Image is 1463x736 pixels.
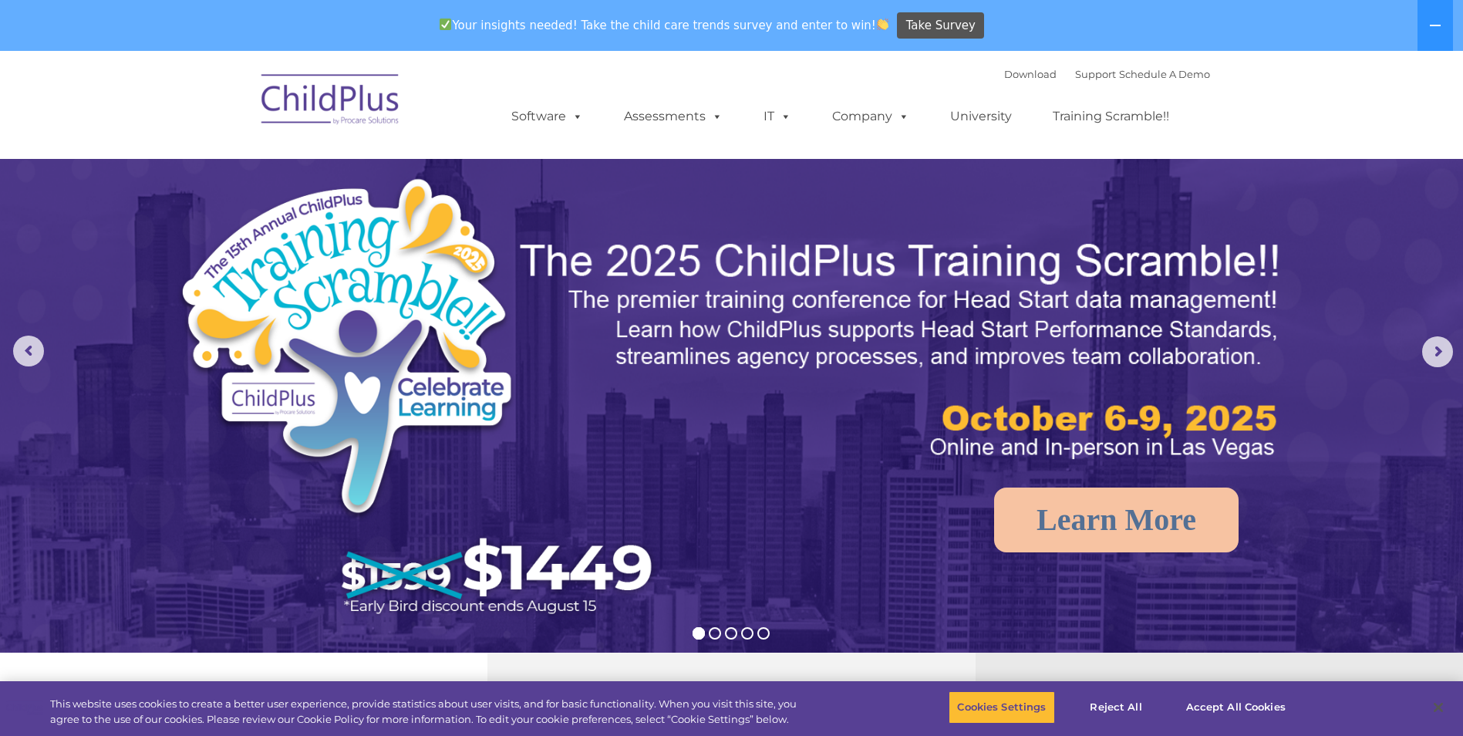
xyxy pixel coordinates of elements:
[1004,68,1210,80] font: |
[748,101,807,132] a: IT
[949,691,1054,724] button: Cookies Settings
[935,101,1027,132] a: University
[897,12,984,39] a: Take Survey
[254,63,408,140] img: ChildPlus by Procare Solutions
[877,19,888,30] img: 👏
[1068,691,1165,724] button: Reject All
[1178,691,1294,724] button: Accept All Cookies
[1004,68,1057,80] a: Download
[994,488,1239,552] a: Learn More
[1119,68,1210,80] a: Schedule A Demo
[608,101,738,132] a: Assessments
[1075,68,1116,80] a: Support
[50,697,804,727] div: This website uses cookies to create a better user experience, provide statistics about user visit...
[817,101,925,132] a: Company
[906,12,976,39] span: Take Survey
[1421,690,1455,724] button: Close
[214,102,261,113] span: Last name
[1037,101,1185,132] a: Training Scramble!!
[440,19,451,30] img: ✅
[214,165,280,177] span: Phone number
[433,10,895,40] span: Your insights needed! Take the child care trends survey and enter to win!
[496,101,598,132] a: Software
